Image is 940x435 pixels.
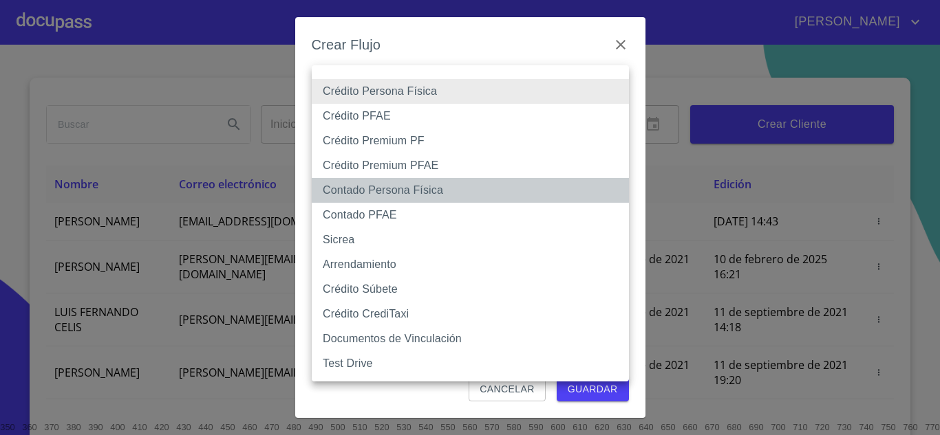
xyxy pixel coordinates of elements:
[312,203,629,227] li: Contado PFAE
[312,104,629,129] li: Crédito PFAE
[312,71,629,79] li: None
[312,277,629,302] li: Crédito Súbete
[312,227,629,252] li: Sicrea
[312,79,629,104] li: Crédito Persona Física
[312,326,629,351] li: Documentos de Vinculación
[312,129,629,153] li: Crédito Premium PF
[312,178,629,203] li: Contado Persona Física
[312,302,629,326] li: Crédito CrediTaxi
[312,153,629,178] li: Crédito Premium PFAE
[312,252,629,277] li: Arrendamiento
[312,351,629,376] li: Test Drive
